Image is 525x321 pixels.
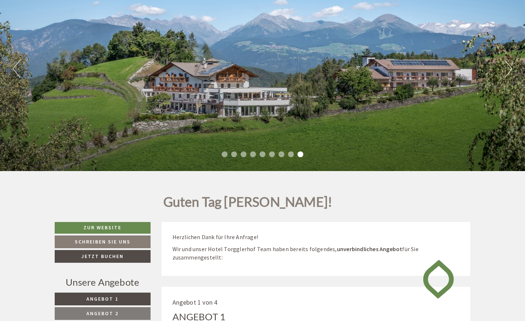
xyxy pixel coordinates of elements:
img: image [417,253,459,305]
p: Wir und unser Hotel Torgglerhof Team haben bereits folgendes, für Sie zusammengestellt: [172,245,460,262]
div: [GEOGRAPHIC_DATA] [11,21,116,27]
span: Angebot 1 von 4 [172,298,218,306]
strong: unverbindliches Angebot [337,245,402,253]
a: Jetzt buchen [55,250,151,263]
div: Unsere Angebote [55,276,151,289]
p: Herzlichen Dank für Ihre Anfrage! [172,233,460,241]
button: Senden [244,192,287,205]
div: [DATE] [130,6,157,18]
div: Guten Tag, wie können wir Ihnen helfen? [6,20,119,42]
button: Next [505,60,512,78]
a: Zur Website [55,222,151,234]
span: Angebot 1 [86,296,118,302]
h1: Guten Tag [PERSON_NAME]! [163,195,332,213]
small: 19:06 [11,36,116,41]
span: Angebot 2 [86,310,118,317]
button: Previous [13,60,20,78]
a: Schreiben Sie uns [55,235,151,248]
